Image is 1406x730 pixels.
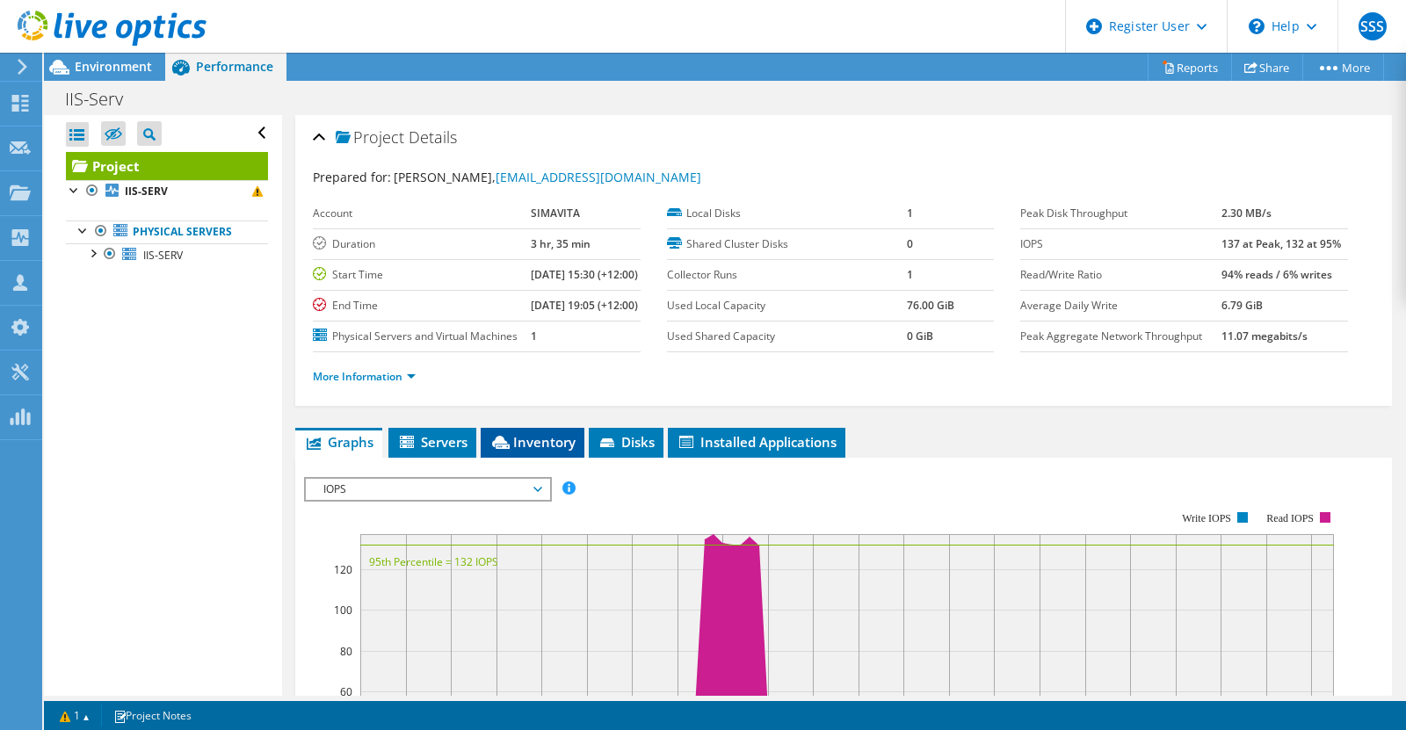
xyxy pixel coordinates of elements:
[304,433,373,451] span: Graphs
[313,205,531,222] label: Account
[531,298,638,313] b: [DATE] 19:05 (+12:00)
[334,603,352,618] text: 100
[1221,298,1263,313] b: 6.79 GiB
[340,644,352,659] text: 80
[1267,512,1315,524] text: Read IOPS
[66,220,268,243] a: Physical Servers
[1231,54,1303,81] a: Share
[334,562,352,577] text: 120
[313,328,531,345] label: Physical Servers and Virtual Machines
[1221,267,1332,282] b: 94% reads / 6% writes
[397,433,467,451] span: Servers
[101,705,204,726] a: Project Notes
[315,479,540,500] span: IOPS
[369,554,498,569] text: 95th Percentile = 132 IOPS
[1302,54,1384,81] a: More
[47,705,102,726] a: 1
[1020,328,1221,345] label: Peak Aggregate Network Throughput
[313,297,531,314] label: End Time
[66,180,268,203] a: IIS-SERV
[313,369,416,384] a: More Information
[1359,12,1387,40] span: SSS
[907,298,954,313] b: 76.00 GiB
[340,684,352,699] text: 60
[336,129,404,147] span: Project
[598,433,655,451] span: Disks
[531,236,591,251] b: 3 hr, 35 min
[667,266,907,284] label: Collector Runs
[1020,266,1221,284] label: Read/Write Ratio
[313,169,391,185] label: Prepared for:
[667,328,907,345] label: Used Shared Capacity
[143,248,183,263] span: IIS-SERV
[677,433,837,451] span: Installed Applications
[667,205,907,222] label: Local Disks
[907,236,913,251] b: 0
[531,267,638,282] b: [DATE] 15:30 (+12:00)
[1221,206,1272,220] b: 2.30 MB/s
[313,266,531,284] label: Start Time
[57,90,150,109] h1: IIS-Serv
[409,126,457,148] span: Details
[531,206,580,220] b: SIMAVITA
[907,206,913,220] b: 1
[531,329,537,343] b: 1
[125,184,168,199] b: IIS-SERV
[1249,18,1265,34] svg: \n
[66,243,268,266] a: IIS-SERV
[907,267,913,282] b: 1
[907,329,933,343] b: 0 GiB
[1148,54,1232,81] a: Reports
[1020,297,1221,314] label: Average Daily Write
[394,169,701,185] span: [PERSON_NAME],
[1182,512,1231,524] text: Write IOPS
[667,297,907,314] label: Used Local Capacity
[75,58,152,75] span: Environment
[1221,329,1308,343] b: 11.07 megabits/s
[1020,205,1221,222] label: Peak Disk Throughput
[313,235,531,253] label: Duration
[667,235,907,253] label: Shared Cluster Disks
[496,169,701,185] a: [EMAIL_ADDRESS][DOMAIN_NAME]
[196,58,273,75] span: Performance
[489,433,576,451] span: Inventory
[66,152,268,180] a: Project
[1221,236,1341,251] b: 137 at Peak, 132 at 95%
[1020,235,1221,253] label: IOPS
